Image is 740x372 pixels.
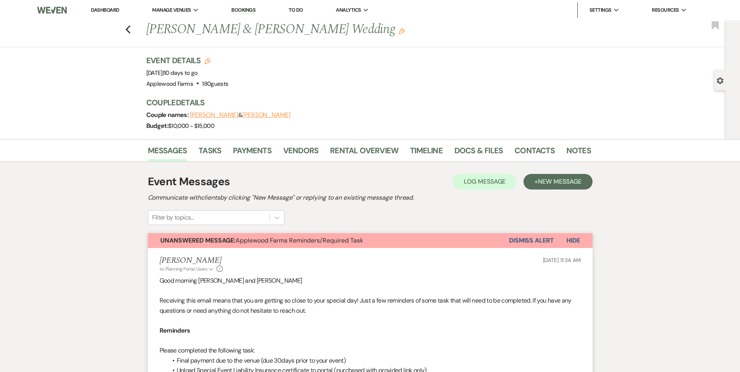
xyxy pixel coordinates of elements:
button: Unanswered Message:Applewood Farms Reminders/Required Task [148,233,509,248]
p: Please completed the following task: [160,345,581,356]
h1: [PERSON_NAME] & [PERSON_NAME] Wedding [146,20,496,39]
a: Notes [566,144,591,161]
span: 180 guests [202,80,228,88]
button: Edit [399,27,405,34]
button: Open lead details [717,76,724,84]
button: [PERSON_NAME] [242,112,291,118]
span: New Message [538,177,581,186]
a: Timeline [410,144,443,161]
button: Log Message [453,174,516,190]
span: | [163,69,198,77]
span: Applewood Farms [146,80,193,88]
span: 10 days to go [164,69,198,77]
li: Final payment due to the venue (due 30days prior to your event) [167,356,581,366]
span: Hide [566,236,580,244]
span: Analytics [336,6,361,14]
a: Tasks [199,144,221,161]
h3: Event Details [146,55,229,66]
span: [DATE] 11:34 AM [543,257,581,264]
span: to: Planning Portal Users [160,266,208,272]
button: Hide [554,233,593,248]
button: [PERSON_NAME] [190,112,238,118]
span: Applewood Farms Reminders/Required Task [160,236,363,244]
a: Contacts [515,144,555,161]
strong: Unanswered Message: [160,236,236,244]
button: +New Message [524,174,592,190]
span: Budget: [146,122,169,130]
a: Vendors [283,144,318,161]
h5: [PERSON_NAME] [160,256,223,266]
button: to: Planning Portal Users [160,266,215,273]
span: Manage Venues [152,6,191,14]
p: Good morning [PERSON_NAME] and [PERSON_NAME] [160,276,581,286]
span: Couple names: [146,111,190,119]
img: Weven Logo [37,2,67,18]
h2: Communicate with clients by clicking "New Message" or replying to an existing message thread. [148,193,593,202]
h1: Event Messages [148,174,230,190]
a: Payments [233,144,272,161]
h3: Couple Details [146,97,583,108]
a: To Do [289,7,303,13]
span: [DATE] [146,69,198,77]
span: Settings [589,6,612,14]
span: & [190,111,291,119]
div: Filter by topics... [152,213,194,222]
a: Dashboard [91,7,119,13]
a: Docs & Files [454,144,503,161]
button: Dismiss Alert [509,233,554,248]
p: Receiving this email means that you are getting so close to your special day! Just a few reminder... [160,296,581,315]
strong: Reminders [160,326,190,335]
span: $10,000 - $15,000 [168,122,214,130]
span: Log Message [464,177,506,186]
a: Messages [148,144,187,161]
span: Resources [652,6,679,14]
a: Rental Overview [330,144,398,161]
a: Bookings [231,7,256,14]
